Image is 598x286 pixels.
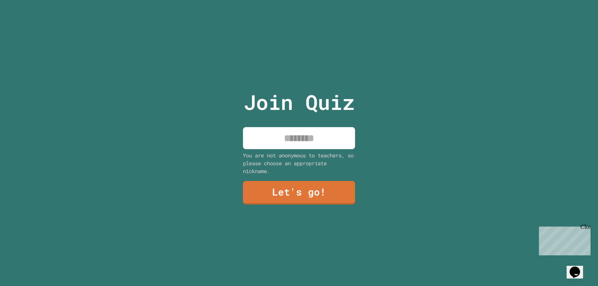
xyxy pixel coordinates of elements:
[3,3,52,47] div: Chat with us now!Close
[244,87,355,118] p: Join Quiz
[536,224,591,255] iframe: chat widget
[243,151,355,175] div: You are not anonymous to teachers, so please choose an appropriate nickname.
[243,181,355,204] a: Let's go!
[567,256,591,279] iframe: chat widget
